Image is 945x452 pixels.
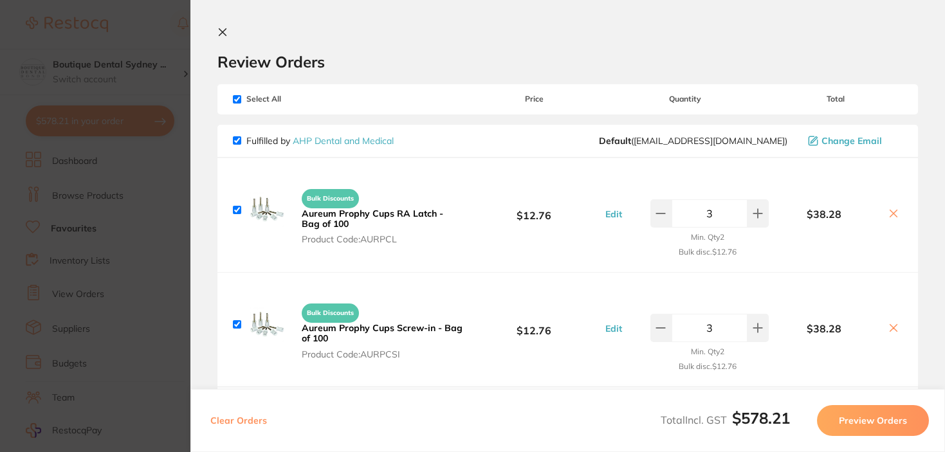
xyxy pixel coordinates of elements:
[302,349,463,359] span: Product Code: AURPCSI
[599,136,787,146] span: orders@ahpdentalmedical.com.au
[246,136,394,146] p: Fulfilled by
[661,413,790,426] span: Total Incl. GST
[817,405,929,436] button: Preview Orders
[217,52,918,71] h2: Review Orders
[302,234,463,244] span: Product Code: AURPCL
[302,303,359,323] span: Bulk Discounts
[769,95,903,104] span: Total
[679,248,737,257] small: Bulk disc. $12.76
[233,95,362,104] span: Select All
[732,408,790,428] b: $578.21
[601,323,626,334] button: Edit
[298,298,467,359] button: Bulk Discounts Aureum Prophy Cups Screw-in - Bag of 100 Product Code:AURPCSI
[302,189,359,208] span: Bulk Discounts
[298,183,467,245] button: Bulk Discounts Aureum Prophy Cups RA Latch - Bag of 100 Product Code:AURPCL
[206,405,271,436] button: Clear Orders
[679,362,737,371] small: Bulk disc. $12.76
[804,135,903,147] button: Change Email
[821,136,882,146] span: Change Email
[467,95,601,104] span: Price
[599,135,631,147] b: Default
[601,208,626,220] button: Edit
[293,135,394,147] a: AHP Dental and Medical
[467,198,601,222] b: $12.76
[769,208,879,220] b: $38.28
[769,323,879,334] b: $38.28
[601,95,769,104] span: Quantity
[691,233,724,242] small: Min. Qty 2
[691,347,724,356] small: Min. Qty 2
[302,208,443,230] b: Aureum Prophy Cups RA Latch - Bag of 100
[246,189,288,230] img: cHBpcDVsag
[302,322,463,344] b: Aureum Prophy Cups Screw-in - Bag of 100
[246,304,288,345] img: ZjZoMzludA
[467,312,601,336] b: $12.76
